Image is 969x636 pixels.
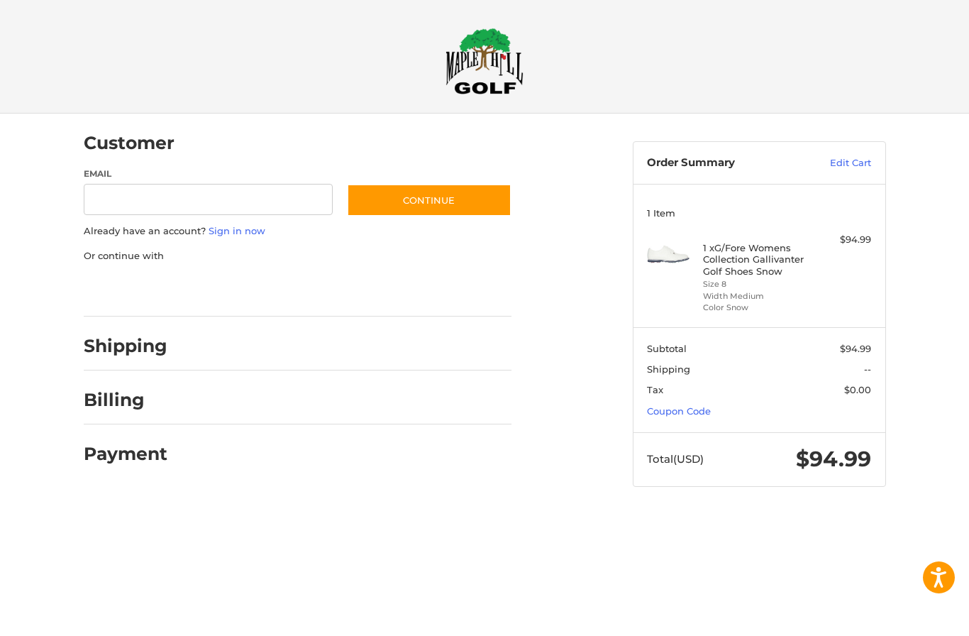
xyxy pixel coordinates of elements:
[647,452,704,466] span: Total (USD)
[796,446,871,472] span: $94.99
[84,443,167,465] h2: Payment
[703,302,812,314] li: Color Snow
[347,184,511,216] button: Continue
[815,233,871,247] div: $94.99
[84,389,167,411] h2: Billing
[647,405,711,417] a: Coupon Code
[84,132,175,154] h2: Customer
[703,242,812,277] h4: 1 x G/Fore Womens Collection Gallivanter Golf Shoes Snow
[79,277,185,302] iframe: PayPal-paypal
[647,384,663,395] span: Tax
[84,224,511,238] p: Already have an account?
[84,249,511,263] p: Or continue with
[703,290,812,302] li: Width Medium
[799,156,871,170] a: Edit Cart
[703,278,812,290] li: Size 8
[647,156,799,170] h3: Order Summary
[647,343,687,354] span: Subtotal
[84,335,167,357] h2: Shipping
[647,207,871,219] h3: 1 Item
[84,168,333,180] label: Email
[209,225,265,236] a: Sign in now
[864,363,871,375] span: --
[199,277,306,302] iframe: PayPal-paylater
[319,277,426,302] iframe: PayPal-venmo
[647,363,690,375] span: Shipping
[445,28,524,94] img: Maple Hill Golf
[840,343,871,354] span: $94.99
[844,384,871,395] span: $0.00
